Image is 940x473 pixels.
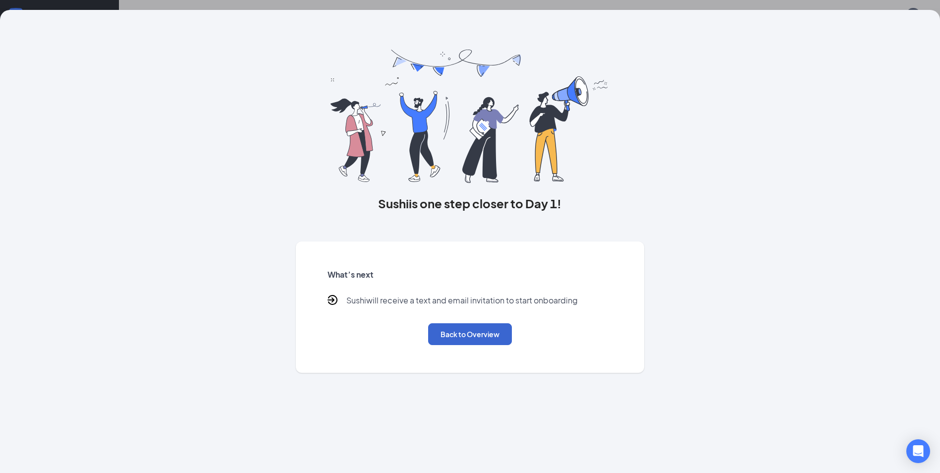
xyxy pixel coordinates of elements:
[346,295,578,307] p: Sushi will receive a text and email invitation to start onboarding
[296,195,645,212] h3: Sushi is one step closer to Day 1!
[328,269,613,280] h5: What’s next
[428,323,512,345] button: Back to Overview
[906,439,930,463] div: Open Intercom Messenger
[331,50,609,183] img: you are all set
